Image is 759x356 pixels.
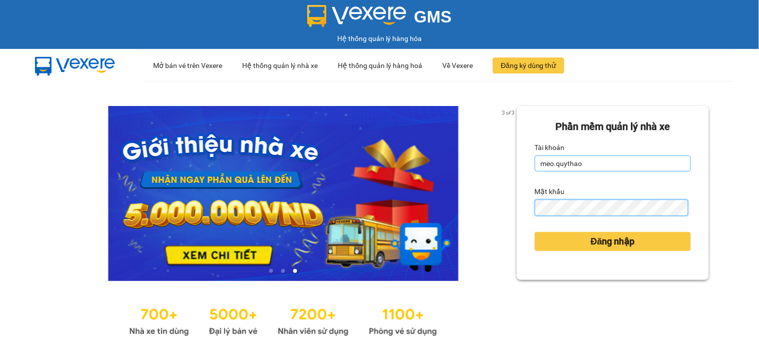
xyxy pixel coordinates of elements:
label: Mật khẩu [535,183,565,199]
div: Hệ thống quản lý hàng hóa [3,33,756,44]
input: Tài khoản [535,155,691,171]
a: GMS [307,15,452,23]
div: Hệ thống quản lý nhà xe [242,49,318,81]
img: Statistics.png [129,301,437,339]
button: next slide / item [503,106,517,281]
div: Hệ thống quản lý hàng hoá [338,49,422,81]
button: previous slide / item [50,106,64,281]
span: Đăng ký dùng thử [501,60,556,71]
div: Phần mềm quản lý nhà xe [535,119,691,134]
li: slide item 2 [281,269,285,273]
img: logo 2 [307,5,406,27]
div: Về Vexere [442,49,473,81]
button: Đăng nhập [535,232,691,251]
span: GMS [414,7,452,26]
div: Mở bán vé trên Vexere [153,49,222,81]
img: mbUUG5Q.png [25,49,125,82]
input: Mật khẩu [535,199,689,215]
li: slide item 1 [269,269,273,273]
p: 3 of 3 [499,106,517,119]
span: Đăng nhập [591,234,635,248]
button: Đăng ký dùng thử [493,57,564,73]
li: slide item 3 [293,269,297,273]
label: Tài khoản [535,139,565,155]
